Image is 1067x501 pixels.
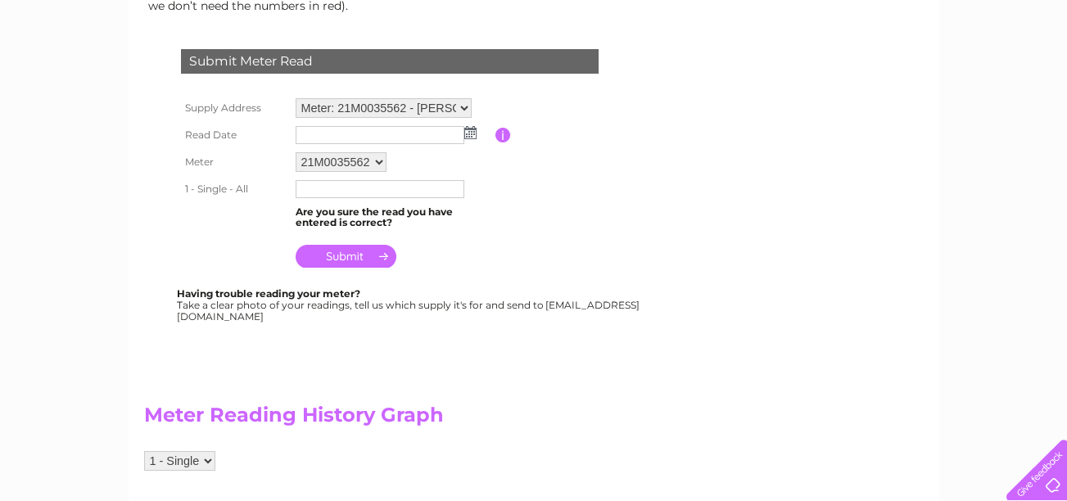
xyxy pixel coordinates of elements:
th: Supply Address [177,94,292,122]
th: Read Date [177,122,292,148]
input: Information [495,128,511,142]
a: Telecoms [866,70,915,82]
th: Meter [177,148,292,176]
div: Submit Meter Read [181,49,599,74]
a: Blog [925,70,948,82]
input: Submit [296,245,396,268]
a: Water [779,70,810,82]
td: Are you sure the read you have entered is correct? [292,202,495,233]
img: logo.png [38,43,121,93]
a: 0333 014 3131 [758,8,871,29]
a: Log out [1013,70,1051,82]
a: Energy [820,70,856,82]
div: Take a clear photo of your readings, tell us which supply it's for and send to [EMAIL_ADDRESS][DO... [177,288,642,322]
img: ... [464,126,477,139]
div: Clear Business is a trading name of Verastar Limited (registered in [GEOGRAPHIC_DATA] No. 3667643... [147,9,921,79]
a: Contact [958,70,998,82]
th: 1 - Single - All [177,176,292,202]
h2: Meter Reading History Graph [144,404,717,435]
b: Having trouble reading your meter? [177,287,360,300]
